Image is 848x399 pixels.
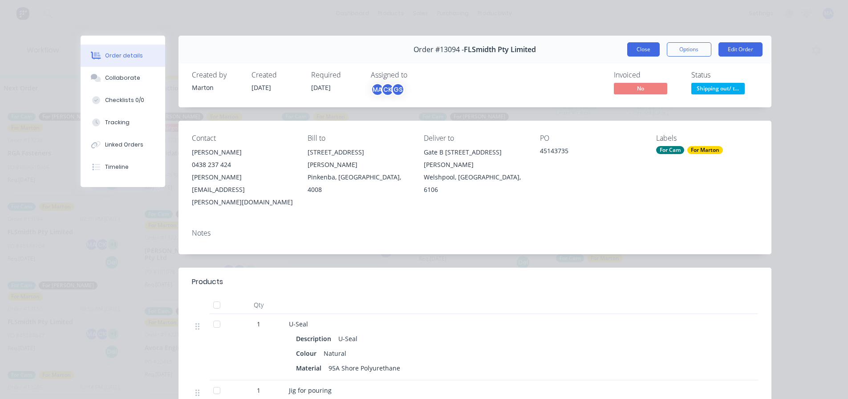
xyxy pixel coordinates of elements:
[257,319,260,329] span: 1
[335,332,361,345] div: U-Seal
[81,156,165,178] button: Timeline
[296,362,325,375] div: Material
[308,146,410,196] div: [STREET_ADDRESS][PERSON_NAME]Pinkenba, [GEOGRAPHIC_DATA], 4008
[81,134,165,156] button: Linked Orders
[320,347,350,360] div: Natural
[691,71,758,79] div: Status
[252,83,271,92] span: [DATE]
[424,146,526,196] div: Gate B [STREET_ADDRESS][PERSON_NAME]Welshpool, [GEOGRAPHIC_DATA], 6106
[192,229,758,237] div: Notes
[232,296,285,314] div: Qty
[381,83,394,96] div: CK
[464,45,536,54] span: FLSmidth Pty Limited
[192,159,294,171] div: 0438 237 424
[391,83,405,96] div: GS
[289,386,332,395] span: Jig for pouring
[718,42,763,57] button: Edit Order
[614,71,681,79] div: Invoiced
[257,386,260,395] span: 1
[105,141,143,149] div: Linked Orders
[192,71,241,79] div: Created by
[424,134,526,142] div: Deliver to
[540,146,642,159] div: 45143735
[311,71,360,79] div: Required
[192,134,294,142] div: Contact
[105,96,144,104] div: Checklists 0/0
[105,163,129,171] div: Timeline
[308,134,410,142] div: Bill to
[371,71,460,79] div: Assigned to
[296,332,335,345] div: Description
[371,83,405,96] button: MACKGS
[192,146,294,159] div: [PERSON_NAME]
[627,42,660,57] button: Close
[81,89,165,111] button: Checklists 0/0
[691,83,745,94] span: Shipping out/ t...
[296,347,320,360] div: Colour
[252,71,300,79] div: Created
[192,146,294,208] div: [PERSON_NAME]0438 237 424[PERSON_NAME][EMAIL_ADDRESS][PERSON_NAME][DOMAIN_NAME]
[687,146,723,154] div: For Marton
[424,146,526,171] div: Gate B [STREET_ADDRESS][PERSON_NAME]
[192,83,241,92] div: Marton
[105,118,130,126] div: Tracking
[105,52,143,60] div: Order details
[656,134,758,142] div: Labels
[691,83,745,96] button: Shipping out/ t...
[81,111,165,134] button: Tracking
[289,320,308,328] span: U-Seal
[311,83,331,92] span: [DATE]
[81,67,165,89] button: Collaborate
[414,45,464,54] span: Order #13094 -
[656,146,684,154] div: For Cam
[81,45,165,67] button: Order details
[614,83,667,94] span: No
[424,171,526,196] div: Welshpool, [GEOGRAPHIC_DATA], 6106
[325,362,404,375] div: 95A Shore Polyurethane
[308,171,410,196] div: Pinkenba, [GEOGRAPHIC_DATA], 4008
[105,74,140,82] div: Collaborate
[667,42,711,57] button: Options
[371,83,384,96] div: MA
[308,146,410,171] div: [STREET_ADDRESS][PERSON_NAME]
[192,171,294,208] div: [PERSON_NAME][EMAIL_ADDRESS][PERSON_NAME][DOMAIN_NAME]
[540,134,642,142] div: PO
[192,277,223,287] div: Products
